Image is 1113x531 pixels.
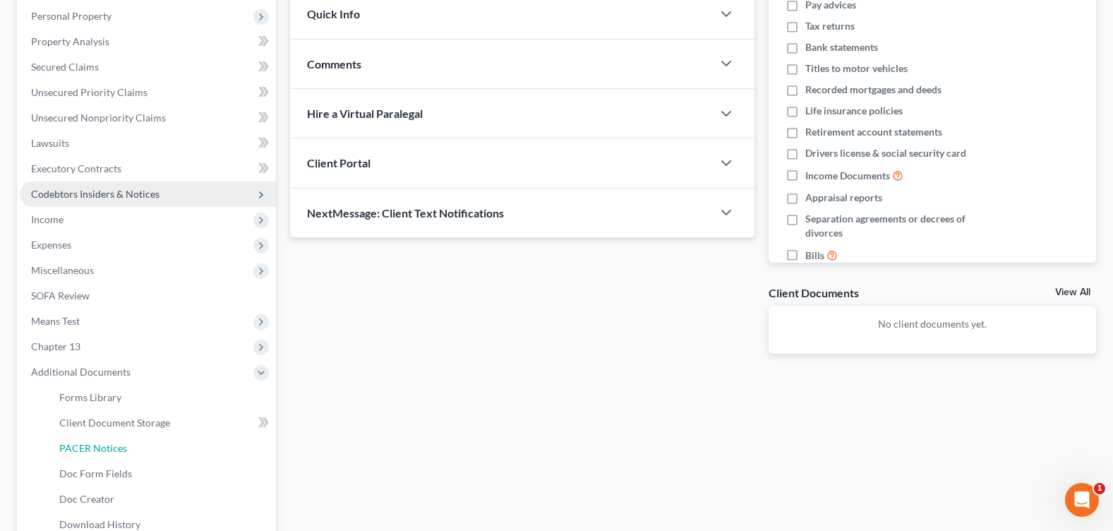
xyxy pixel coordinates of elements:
a: View All [1055,287,1090,297]
a: PACER Notices [48,436,276,461]
span: Lawsuits [31,137,69,149]
div: Client Documents [769,285,859,300]
span: Income Documents [805,169,890,183]
p: No client documents yet. [780,317,1085,331]
a: Doc Form Fields [48,461,276,487]
span: Quick Info [307,7,360,20]
span: Bills [805,249,824,263]
span: Comments [307,57,361,71]
span: Appraisal reports [805,191,882,205]
span: Titles to motor vehicles [805,61,908,76]
span: Retirement account statements [805,125,942,139]
a: SOFA Review [20,283,276,309]
span: SOFA Review [31,290,90,302]
span: Unsecured Nonpriority Claims [31,112,166,124]
span: 1 [1094,483,1105,494]
span: Additional Documents [31,366,131,378]
span: Client Document Storage [59,417,170,429]
a: Secured Claims [20,54,276,80]
span: Bank statements [805,40,878,54]
a: Property Analysis [20,29,276,54]
span: Doc Creator [59,493,114,505]
a: Lawsuits [20,131,276,156]
span: NextMessage: Client Text Notifications [307,206,504,220]
span: Client Portal [307,156,371,169]
span: Separation agreements or decrees of divorces [805,212,1002,240]
span: Property Analysis [31,35,109,47]
span: Miscellaneous [31,264,94,276]
span: Hire a Virtual Paralegal [307,107,423,120]
span: Expenses [31,239,71,251]
span: PACER Notices [59,442,127,454]
span: Unsecured Priority Claims [31,86,148,98]
span: Life insurance policies [805,104,903,118]
span: Codebtors Insiders & Notices [31,188,160,200]
span: Download History [59,518,140,530]
a: Unsecured Priority Claims [20,80,276,105]
span: Secured Claims [31,61,99,73]
iframe: Intercom live chat [1065,483,1099,517]
span: Recorded mortgages and deeds [805,83,941,97]
span: Doc Form Fields [59,467,132,479]
span: Means Test [31,315,80,327]
span: Income [31,213,64,225]
a: Forms Library [48,385,276,410]
a: Executory Contracts [20,156,276,181]
span: Forms Library [59,391,121,403]
span: Tax returns [805,19,855,33]
span: Executory Contracts [31,162,121,174]
span: Chapter 13 [31,340,80,352]
a: Unsecured Nonpriority Claims [20,105,276,131]
span: Personal Property [31,10,112,22]
span: Drivers license & social security card [805,146,966,160]
a: Client Document Storage [48,410,276,436]
a: Doc Creator [48,487,276,512]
